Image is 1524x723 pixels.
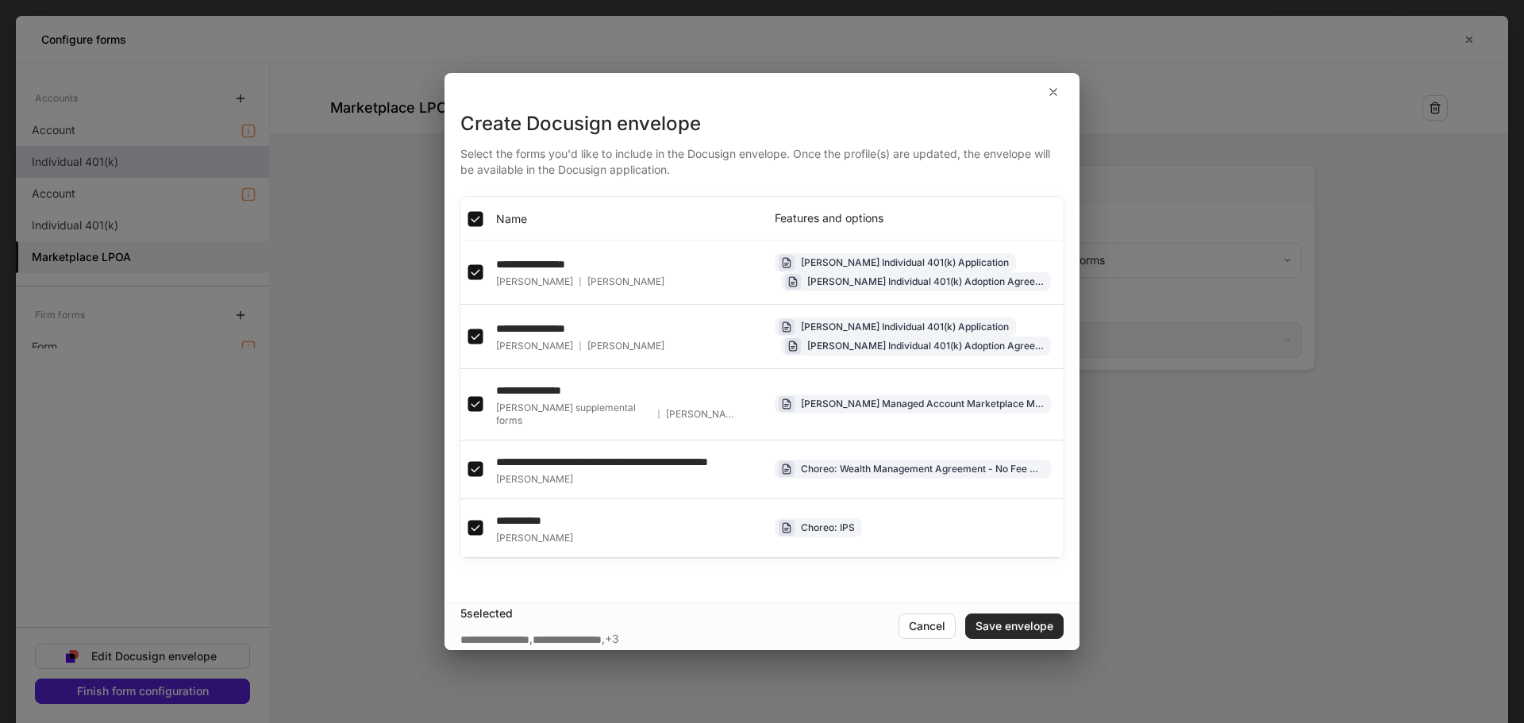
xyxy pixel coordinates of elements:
span: +3 [605,631,619,648]
div: Save envelope [976,621,1053,632]
button: Save envelope [965,613,1064,639]
span: Name [496,211,527,227]
span: [PERSON_NAME] [587,340,664,352]
div: [PERSON_NAME] Individual 401(k) Application [801,319,1009,334]
div: [PERSON_NAME] supplemental forms [496,402,737,427]
div: [PERSON_NAME] [496,340,664,352]
th: Features and options [762,197,1064,240]
div: [PERSON_NAME] Individual 401(k) Adoption Agreement (REG30724-07) [807,338,1044,353]
div: Cancel [909,621,945,632]
button: Cancel [899,613,956,639]
div: , , [460,631,619,648]
div: Select the forms you'd like to include in the Docusign envelope. Once the profile(s) are updated,... [460,137,1064,178]
span: [PERSON_NAME] [496,473,573,486]
div: 5 selected [460,606,899,621]
div: Choreo: IPS [801,520,855,535]
div: [PERSON_NAME] Managed Account Marketplace Money Manager Limited Power of Attorney (LPOA) [801,396,1044,411]
span: [PERSON_NAME] [666,408,737,421]
span: [PERSON_NAME] [587,275,664,288]
div: [PERSON_NAME] Individual 401(k) Application [801,255,1009,270]
div: Choreo: Wealth Management Agreement - No Fee Schedule [801,461,1044,476]
div: [PERSON_NAME] [496,275,664,288]
div: [PERSON_NAME] Individual 401(k) Adoption Agreement (REG30724-07) [807,274,1044,289]
div: Create Docusign envelope [460,111,1064,137]
span: [PERSON_NAME] [496,532,573,544]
